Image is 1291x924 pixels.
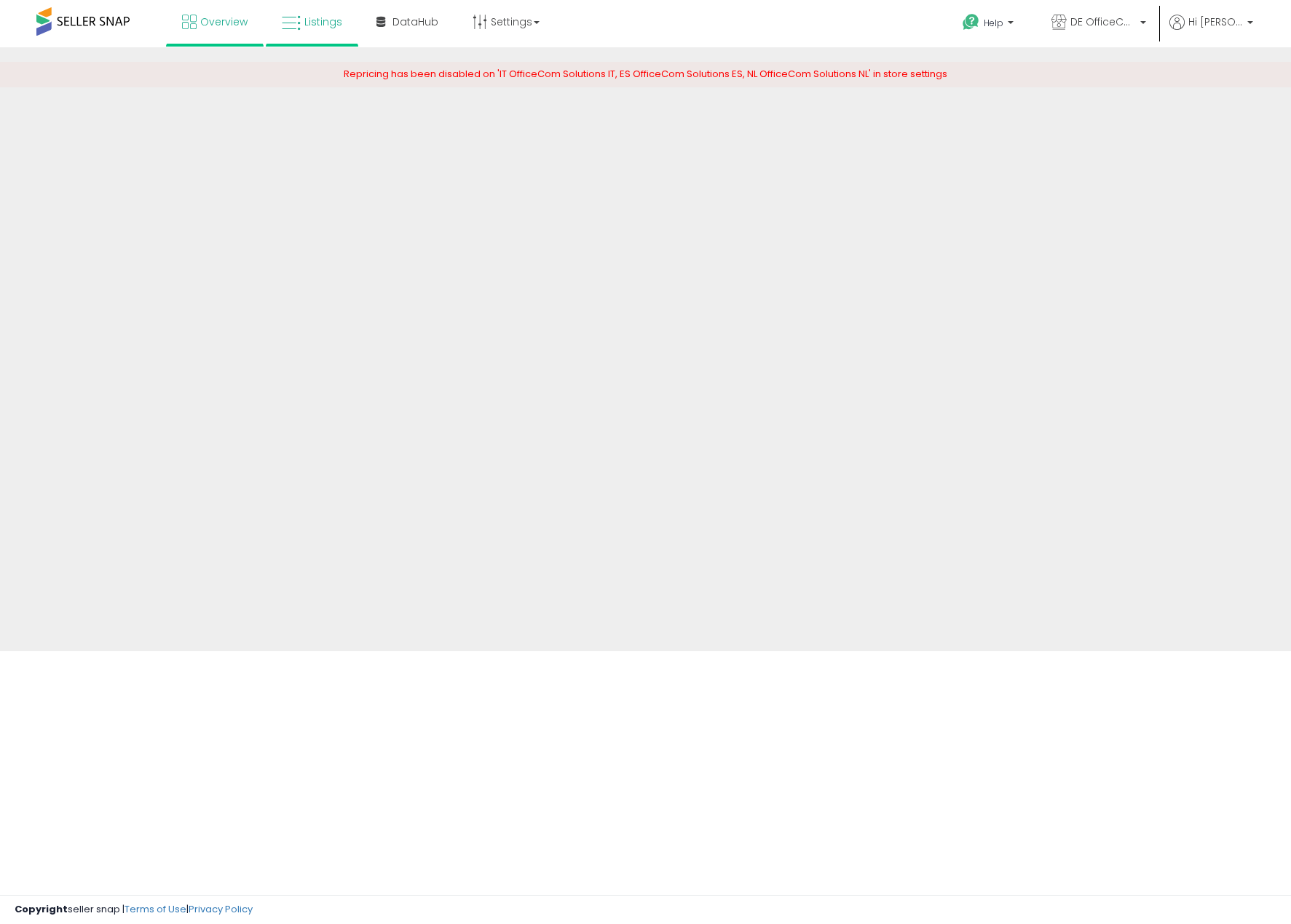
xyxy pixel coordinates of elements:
[984,17,1003,29] span: Help
[200,15,248,29] span: Overview
[951,2,1028,47] a: Help
[962,13,980,31] i: Get Help
[1070,15,1136,29] span: DE OfficeCom Solutions DE
[1169,15,1253,47] a: Hi [PERSON_NAME]
[304,15,342,29] span: Listings
[344,67,947,81] span: Repricing has been disabled on 'IT OfficeCom Solutions IT, ES OfficeCom Solutions ES, NL OfficeCo...
[392,15,438,29] span: DataHub
[1188,15,1243,29] span: Hi [PERSON_NAME]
